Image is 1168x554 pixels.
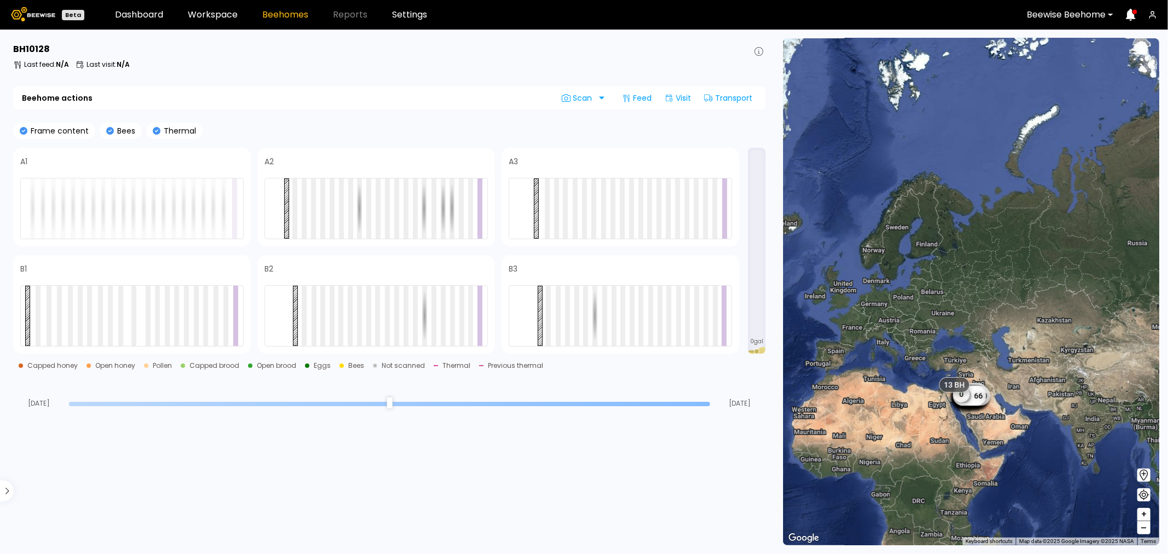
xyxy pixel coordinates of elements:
h4: B1 [20,265,27,273]
div: Eggs [314,362,331,369]
div: Thermal [442,362,470,369]
div: Feed [618,89,656,107]
img: Beewise logo [11,7,55,21]
span: Map data ©2025 Google Imagery ©2025 NASA [1019,538,1134,544]
span: [DATE] [13,400,65,407]
div: 0 [953,386,970,402]
button: Keyboard shortcuts [965,538,1012,545]
button: – [1137,521,1150,534]
p: Frame content [27,127,89,135]
h4: A1 [20,158,27,165]
span: + [1141,507,1147,521]
div: Capped brood [189,362,239,369]
p: Last visit : [87,61,130,68]
h4: A2 [264,158,274,165]
p: Bees [114,127,135,135]
div: 66 [953,386,986,406]
a: Workspace [188,10,238,19]
h4: B2 [264,265,273,273]
div: Pollen [153,362,172,369]
a: Dashboard [115,10,163,19]
b: Beehome actions [22,94,93,102]
h4: A3 [509,158,518,165]
div: Transport [700,89,757,107]
b: N/A [56,60,69,69]
span: Reports [333,10,367,19]
div: 120 [953,386,991,406]
p: Thermal [160,127,196,135]
div: Not scanned [382,362,425,369]
div: Open honey [95,362,135,369]
div: Bees [348,362,364,369]
a: Beehomes [262,10,308,19]
div: Visit [660,89,695,107]
span: 13 BH [943,380,964,390]
p: Last feed : [24,61,69,68]
span: [DATE] [714,400,766,407]
span: 0 gal [750,339,763,344]
div: Previous thermal [488,362,543,369]
div: Beta [62,10,84,20]
div: Open brood [257,362,296,369]
div: Capped honey [27,362,78,369]
button: + [1137,508,1150,521]
span: Scan [562,94,596,102]
span: – [1141,521,1147,535]
h3: BH 10128 [13,45,50,54]
a: Settings [392,10,427,19]
a: Open this area in Google Maps (opens a new window) [786,531,822,545]
a: Terms (opens in new tab) [1141,538,1156,544]
h4: B3 [509,265,517,273]
b: N/A [117,60,130,69]
img: Google [786,531,822,545]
